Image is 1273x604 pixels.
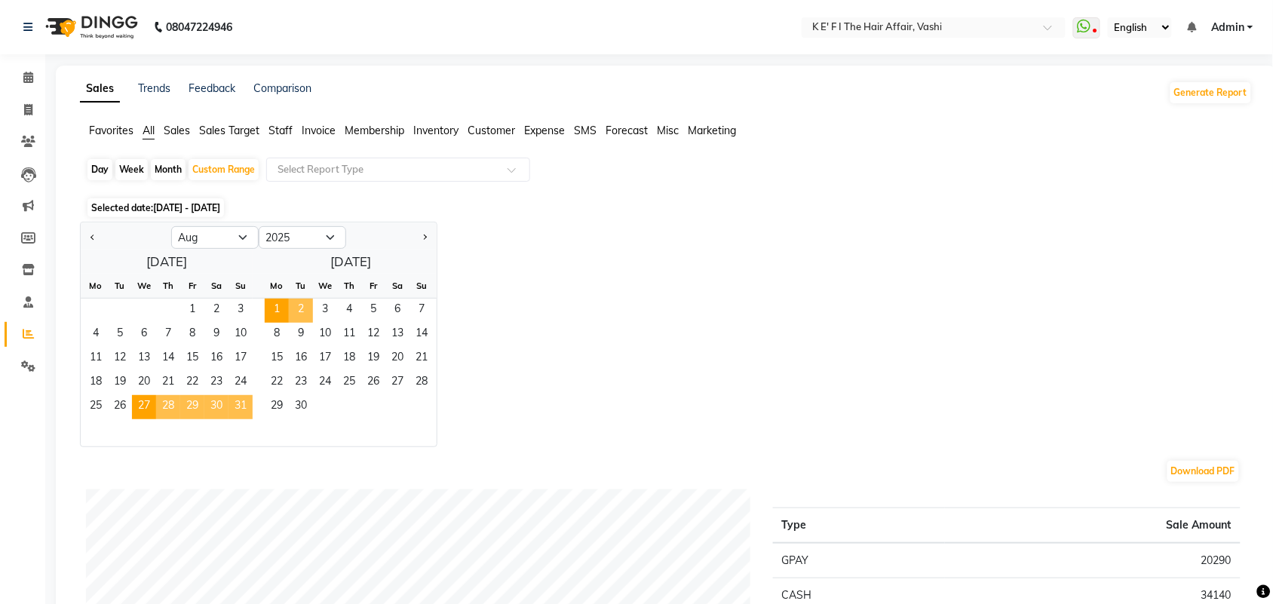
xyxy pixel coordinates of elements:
[410,347,434,371] div: Sunday, September 21, 2025
[606,124,648,137] span: Forecast
[361,299,385,323] div: Friday, September 5, 2025
[289,347,313,371] div: Tuesday, September 16, 2025
[688,124,736,137] span: Marketing
[84,371,108,395] span: 18
[385,347,410,371] span: 20
[115,159,148,180] div: Week
[410,323,434,347] div: Sunday, September 14, 2025
[229,274,253,298] div: Su
[229,323,253,347] div: Sunday, August 10, 2025
[229,347,253,371] span: 17
[108,323,132,347] span: 5
[1211,20,1244,35] span: Admin
[38,6,142,48] img: logo
[84,323,108,347] span: 4
[84,347,108,371] span: 11
[289,323,313,347] div: Tuesday, September 9, 2025
[84,371,108,395] div: Monday, August 18, 2025
[289,299,313,323] div: Tuesday, September 2, 2025
[132,323,156,347] div: Wednesday, August 6, 2025
[265,323,289,347] span: 8
[164,124,190,137] span: Sales
[337,347,361,371] span: 18
[410,347,434,371] span: 21
[80,75,120,103] a: Sales
[180,323,204,347] span: 8
[156,323,180,347] div: Thursday, August 7, 2025
[289,395,313,419] div: Tuesday, September 30, 2025
[337,323,361,347] span: 11
[153,202,220,213] span: [DATE] - [DATE]
[410,371,434,395] span: 28
[199,124,259,137] span: Sales Target
[385,371,410,395] span: 27
[268,124,293,137] span: Staff
[945,508,1241,544] th: Sale Amount
[265,347,289,371] div: Monday, September 15, 2025
[132,274,156,298] div: We
[313,299,337,323] span: 3
[410,274,434,298] div: Su
[265,274,289,298] div: Mo
[229,299,253,323] div: Sunday, August 3, 2025
[108,347,132,371] div: Tuesday, August 12, 2025
[313,347,337,371] div: Wednesday, September 17, 2025
[337,299,361,323] span: 4
[229,395,253,419] div: Sunday, August 31, 2025
[108,395,132,419] div: Tuesday, August 26, 2025
[108,323,132,347] div: Tuesday, August 5, 2025
[313,323,337,347] span: 10
[773,508,945,544] th: Type
[410,299,434,323] div: Sunday, September 7, 2025
[313,347,337,371] span: 17
[361,347,385,371] span: 19
[657,124,679,137] span: Misc
[180,371,204,395] div: Friday, August 22, 2025
[313,323,337,347] div: Wednesday, September 10, 2025
[1167,461,1239,482] button: Download PDF
[138,81,170,95] a: Trends
[361,371,385,395] div: Friday, September 26, 2025
[385,274,410,298] div: Sa
[156,371,180,395] div: Thursday, August 21, 2025
[132,347,156,371] div: Wednesday, August 13, 2025
[410,299,434,323] span: 7
[156,347,180,371] div: Thursday, August 14, 2025
[204,323,229,347] span: 9
[87,225,99,250] button: Previous month
[204,347,229,371] span: 16
[313,299,337,323] div: Wednesday, September 3, 2025
[166,6,232,48] b: 08047224946
[289,347,313,371] span: 16
[87,198,224,217] span: Selected date:
[773,543,945,578] td: GPAY
[84,395,108,419] div: Monday, August 25, 2025
[337,371,361,395] div: Thursday, September 25, 2025
[204,347,229,371] div: Saturday, August 16, 2025
[132,347,156,371] span: 13
[410,323,434,347] span: 14
[156,395,180,419] span: 28
[180,299,204,323] span: 1
[156,371,180,395] span: 21
[156,395,180,419] div: Thursday, August 28, 2025
[204,299,229,323] span: 2
[265,395,289,419] div: Monday, September 29, 2025
[156,274,180,298] div: Th
[265,323,289,347] div: Monday, September 8, 2025
[1170,82,1251,103] button: Generate Report
[265,299,289,323] div: Monday, September 1, 2025
[132,395,156,419] span: 27
[156,323,180,347] span: 7
[337,347,361,371] div: Thursday, September 18, 2025
[313,371,337,395] span: 24
[574,124,597,137] span: SMS
[132,371,156,395] div: Wednesday, August 20, 2025
[253,81,311,95] a: Comparison
[385,299,410,323] span: 6
[108,395,132,419] span: 26
[345,124,404,137] span: Membership
[84,274,108,298] div: Mo
[337,323,361,347] div: Thursday, September 11, 2025
[180,274,204,298] div: Fr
